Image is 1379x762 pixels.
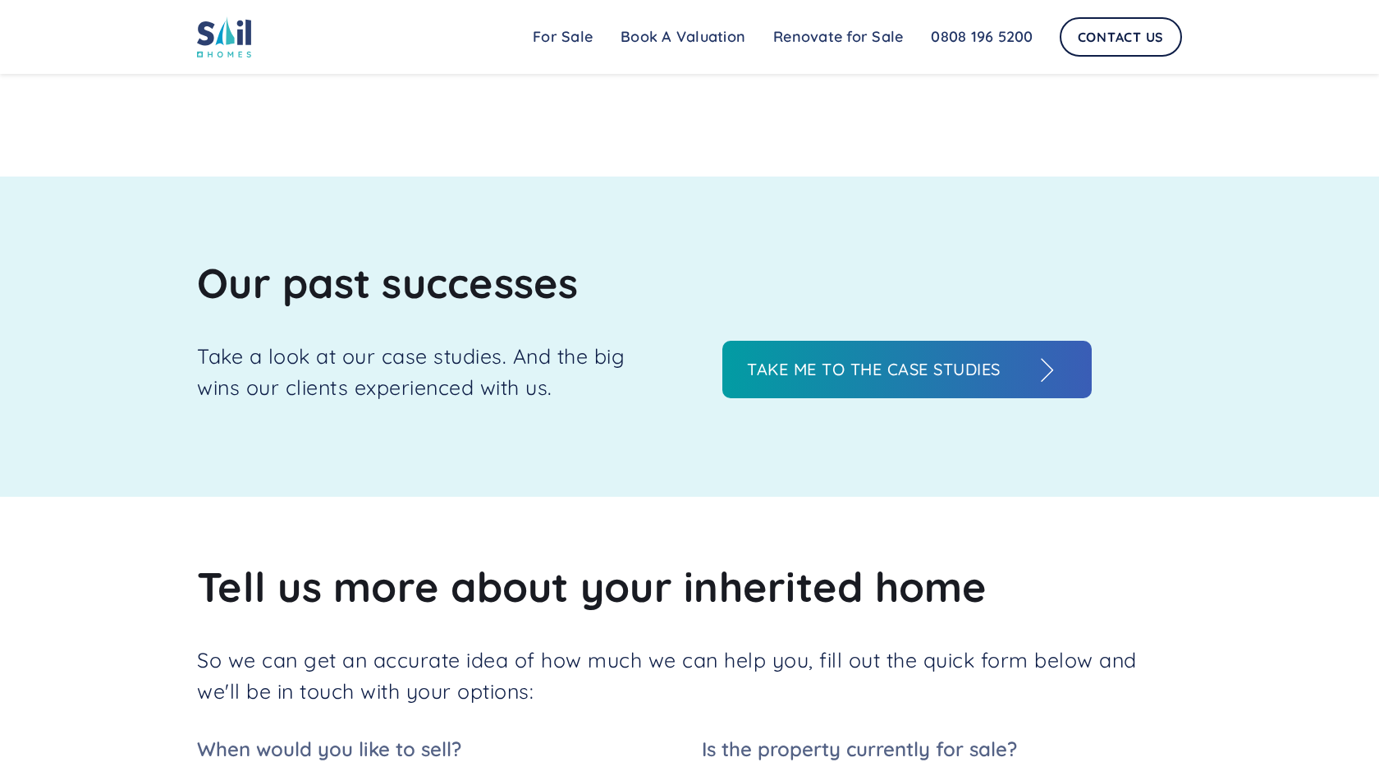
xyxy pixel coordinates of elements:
h2: Tell us more about your inherited home [197,562,1182,612]
a: Book A Valuation [607,21,759,53]
a: Renovate for Sale [759,21,917,53]
p: So we can get an accurate idea of how much we can help you, fill out the quick form below and we'... [197,645,1182,706]
a: Take me to the case studies [722,341,1092,398]
a: For Sale [519,21,607,53]
a: 0808 196 5200 [917,21,1047,53]
img: sail home logo colored [197,16,251,57]
a: Contact Us [1060,17,1183,57]
p: Take a look at our case studies. And the big wins our clients experienced with us. [197,341,657,402]
h2: Our past successes [197,259,1182,308]
h3: Take me to the case studies [747,357,1034,382]
label: When would you like to sell? [197,739,677,759]
label: Is the property currently for sale? [702,739,1182,759]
